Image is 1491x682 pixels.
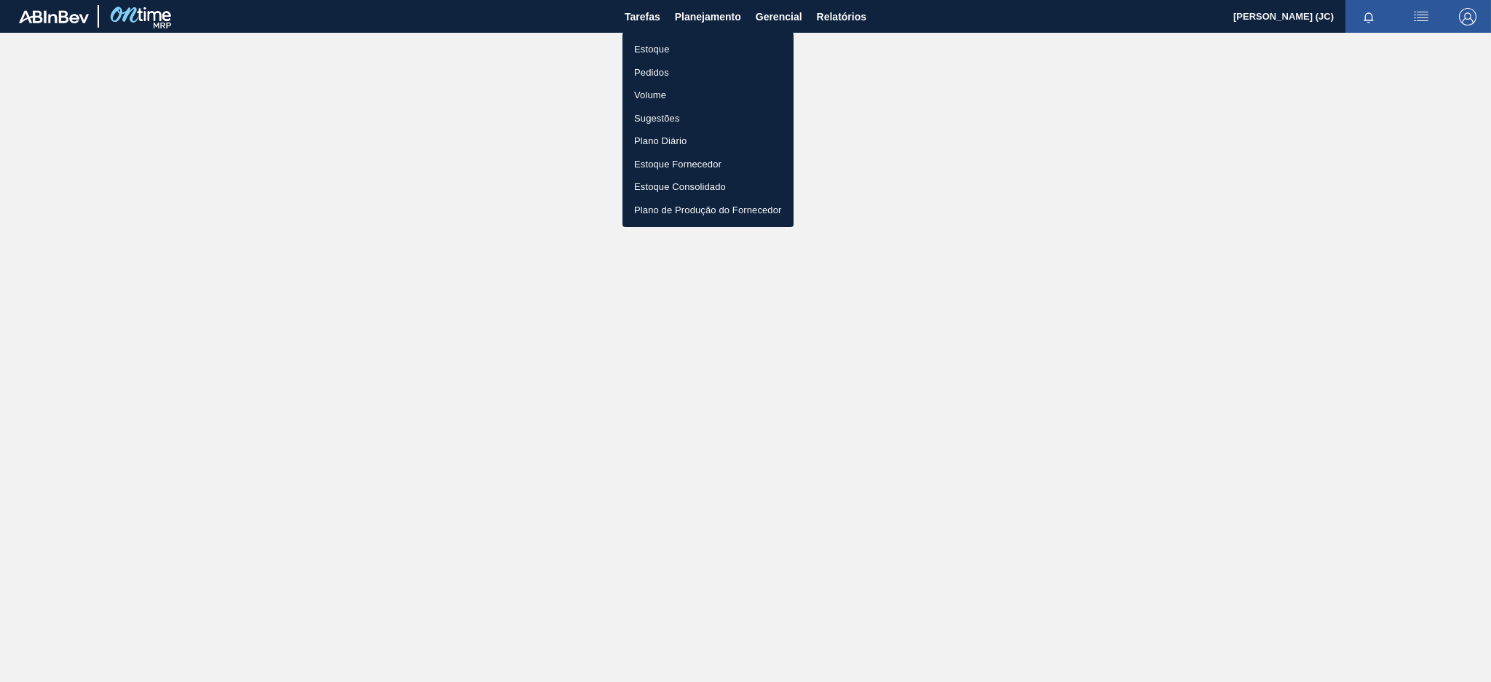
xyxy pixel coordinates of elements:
[622,107,794,130] a: Sugestões
[622,84,794,107] a: Volume
[622,199,794,222] a: Plano de Produção do Fornecedor
[622,61,794,84] a: Pedidos
[622,175,794,199] a: Estoque Consolidado
[622,153,794,176] a: Estoque Fornecedor
[622,130,794,153] a: Plano Diário
[622,38,794,61] a: Estoque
